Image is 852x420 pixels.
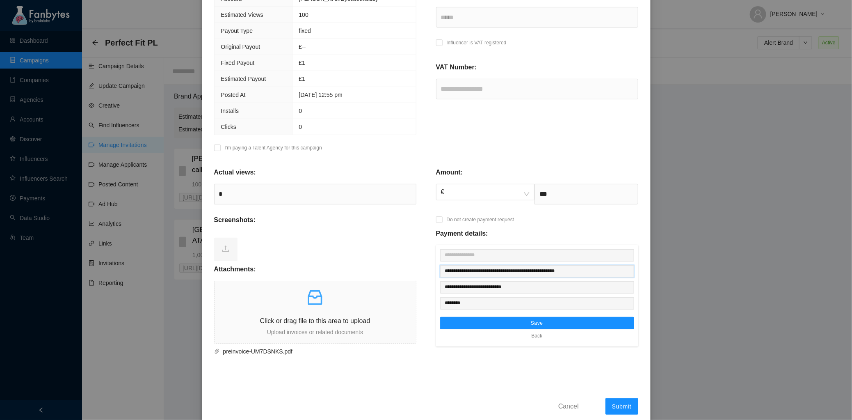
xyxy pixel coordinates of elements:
span: Payout Type [221,28,253,34]
span: Submit [612,403,632,410]
p: VAT Number: [436,62,477,72]
span: [DATE] 12:55 pm [299,92,343,98]
span: Estimated Payout [221,76,266,82]
span: 100 [299,11,308,18]
span: Installs [221,108,239,114]
button: Back [525,329,549,342]
span: preinvoice-UM7DSNKS.pdf [220,347,407,356]
span: 0 [299,124,302,130]
p: Influencer is VAT registered [447,39,507,47]
span: Posted At [221,92,246,98]
p: Screenshots: [214,215,256,225]
span: Fixed Payout [221,60,255,66]
button: Submit [605,398,638,415]
span: € [441,184,530,200]
span: £1 [299,76,306,82]
span: Cancel [558,401,579,411]
p: Amount: [436,168,463,177]
span: Estimated Views [221,11,263,18]
span: £1 [299,60,306,66]
p: I’m paying a Talent Agency for this campaign [225,144,322,152]
p: Payment details: [436,229,488,239]
span: Save [531,320,543,326]
span: Clicks [221,124,236,130]
p: Click or drag file to this area to upload [215,316,416,326]
span: £ -- [299,44,306,50]
span: 0 [299,108,302,114]
span: Original Payout [221,44,260,50]
p: Do not create payment request [447,216,514,224]
span: inbox [305,288,325,308]
button: Cancel [552,399,585,413]
span: fixed [299,28,311,34]
span: inboxClick or drag file to this area to uploadUpload invoices or related documents [215,281,416,343]
span: paper-clip [214,349,220,354]
p: Actual views: [214,168,256,177]
p: Attachments: [214,264,256,274]
span: Back [532,332,543,340]
p: Upload invoices or related documents [215,328,416,337]
span: upload [222,245,230,253]
button: Save [440,317,634,329]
